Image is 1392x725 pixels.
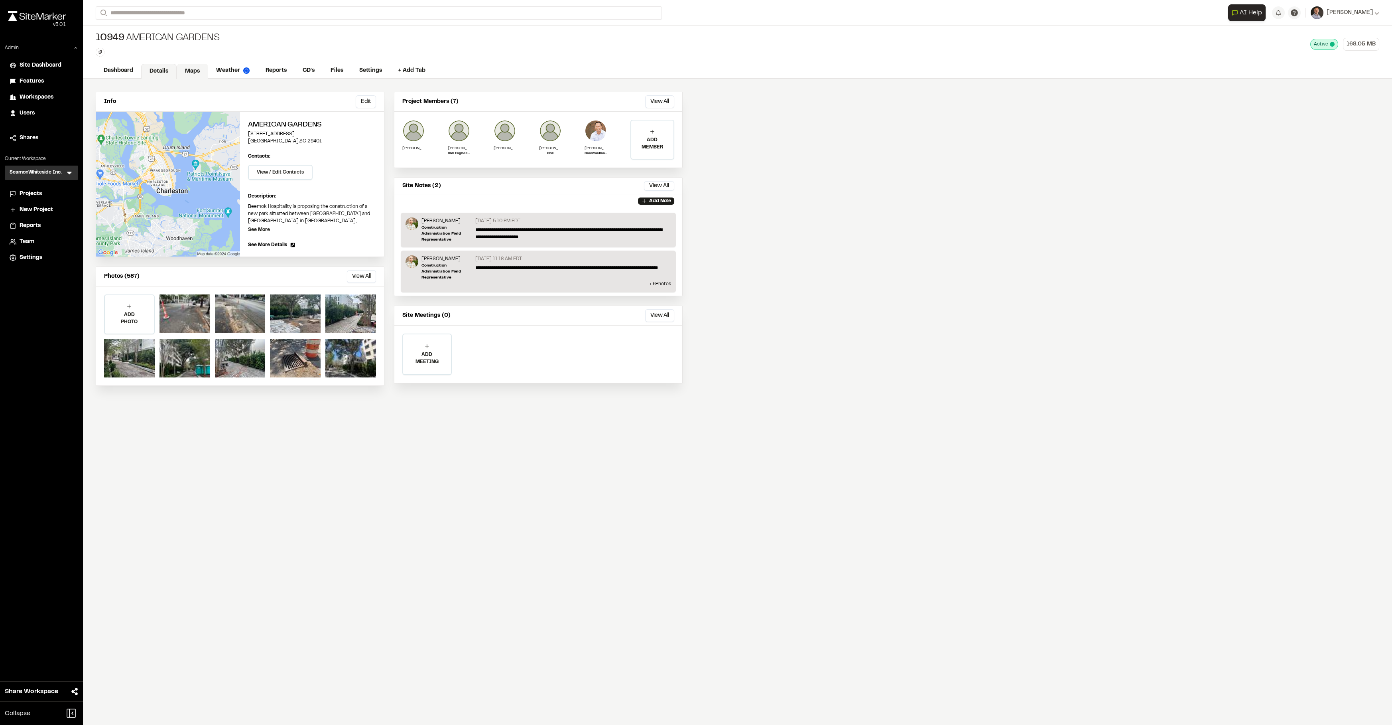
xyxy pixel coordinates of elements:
p: See More [248,226,270,233]
a: Team [10,237,73,246]
p: Current Workspace [5,155,78,162]
a: Projects [10,190,73,198]
p: Civil Engineering Project Manager [448,151,470,156]
span: Site Dashboard [20,61,61,70]
img: Weston McBee [494,120,516,142]
img: User [1311,6,1323,19]
p: [PERSON_NAME] [494,145,516,151]
span: Share Workspace [5,687,58,696]
button: Edit Tags [96,48,104,57]
img: precipai.png [243,67,250,74]
p: [PERSON_NAME] [539,145,561,151]
p: [PERSON_NAME] [402,145,425,151]
p: Site Notes (2) [402,182,441,190]
a: Reports [10,221,73,230]
p: [DATE] 11:18 AM EDT [475,255,522,263]
a: New Project [10,205,73,214]
a: Users [10,109,73,118]
p: Beemok Hospitality is proposing the construction of a new park situated between [GEOGRAPHIC_DATA]... [248,203,376,225]
p: Contacts: [248,153,270,160]
img: Daniel Ethredge [539,120,561,142]
span: New Project [20,205,53,214]
span: Projects [20,190,42,198]
a: Reports [258,63,295,78]
div: 168.05 MB [1343,38,1379,51]
button: Edit [356,95,376,108]
a: Maps [177,64,208,79]
a: Files [323,63,351,78]
span: Active [1314,41,1328,48]
button: View All [645,309,674,322]
span: Reports [20,221,41,230]
span: Team [20,237,34,246]
span: [PERSON_NAME] [1327,8,1373,17]
a: Features [10,77,73,86]
button: View / Edit Contacts [248,165,313,180]
p: Construction Admin Project Manager [585,151,607,156]
div: American Gardens [96,32,220,45]
span: See More Details [248,241,287,249]
a: Shares [10,134,73,142]
p: Description: [248,193,376,200]
p: [PERSON_NAME] [421,217,472,225]
span: Collapse [5,709,30,718]
span: Shares [20,134,38,142]
p: Add Note [649,198,671,205]
button: View All [644,181,674,191]
button: Search [96,6,110,20]
div: Oh geez...please don't... [8,21,66,28]
a: Dashboard [96,63,141,78]
p: Photos (587) [104,272,140,281]
p: Project Members (7) [402,97,459,106]
a: Weather [208,63,258,78]
img: Tommy Huang [585,120,607,142]
p: [PERSON_NAME] [421,255,472,263]
p: [PERSON_NAME] [585,145,607,151]
h2: American Gardens [248,120,376,130]
img: Daniel Hair [402,120,425,142]
button: Open AI Assistant [1228,4,1266,21]
p: Construction Administration Field Representative [421,225,472,243]
p: [PERSON_NAME] [448,145,470,151]
p: Site Meetings (0) [402,311,451,320]
img: Sinuhe Perez [406,255,418,268]
p: ADD MEMBER [631,136,673,151]
p: + 6 Photo s [406,281,671,288]
button: View All [347,270,376,283]
a: Workspaces [10,93,73,102]
p: Construction Administration Field Representative [421,263,472,281]
a: Settings [10,253,73,262]
a: CD's [295,63,323,78]
span: Settings [20,253,42,262]
button: [PERSON_NAME] [1311,6,1379,19]
div: This project is active and counting against your active project count. [1310,39,1338,50]
span: Workspaces [20,93,53,102]
span: This project is active and counting against your active project count. [1330,42,1335,47]
span: 10949 [96,32,124,45]
a: Details [141,64,177,79]
button: View All [645,95,674,108]
p: [STREET_ADDRESS] [248,130,376,138]
img: Paul Peeples [448,120,470,142]
p: Civil [539,151,561,156]
p: [DATE] 5:10 PM EDT [475,217,520,225]
p: ADD PHOTO [105,311,154,326]
img: Sinuhe Perez [406,217,418,230]
span: AI Help [1240,8,1262,18]
h3: SeamonWhiteside Inc. [10,169,62,177]
p: [GEOGRAPHIC_DATA] , SC 29401 [248,138,376,145]
p: ADD MEETING [403,351,451,365]
a: Settings [351,63,390,78]
a: Site Dashboard [10,61,73,70]
span: Features [20,77,44,86]
p: Admin [5,44,19,51]
img: rebrand.png [8,11,66,21]
span: Users [20,109,35,118]
p: Info [104,97,116,106]
div: Open AI Assistant [1228,4,1269,21]
a: + Add Tab [390,63,433,78]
